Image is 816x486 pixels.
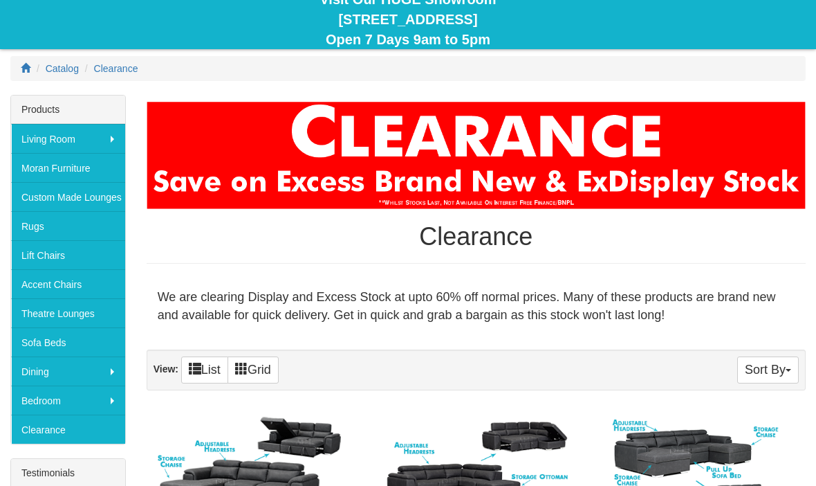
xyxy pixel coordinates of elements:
[154,363,178,375] strong: View:
[11,386,125,415] a: Bedroom
[11,357,125,386] a: Dining
[11,124,125,153] a: Living Room
[46,63,79,74] a: Catalog
[11,153,125,182] a: Moran Furniture
[147,223,806,251] h1: Clearance
[228,357,279,384] a: Grid
[11,240,125,269] a: Lift Chairs
[147,278,806,335] div: We are clearing Display and Excess Stock at upto 60% off normal prices. Many of these products ar...
[737,357,799,384] button: Sort By
[11,269,125,298] a: Accent Chairs
[11,182,125,211] a: Custom Made Lounges
[147,102,806,209] img: Clearance
[11,327,125,357] a: Sofa Beds
[181,357,228,384] a: List
[11,298,125,327] a: Theatre Lounges
[11,96,125,124] div: Products
[94,63,138,74] a: Clearance
[11,211,125,240] a: Rugs
[11,415,125,444] a: Clearance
